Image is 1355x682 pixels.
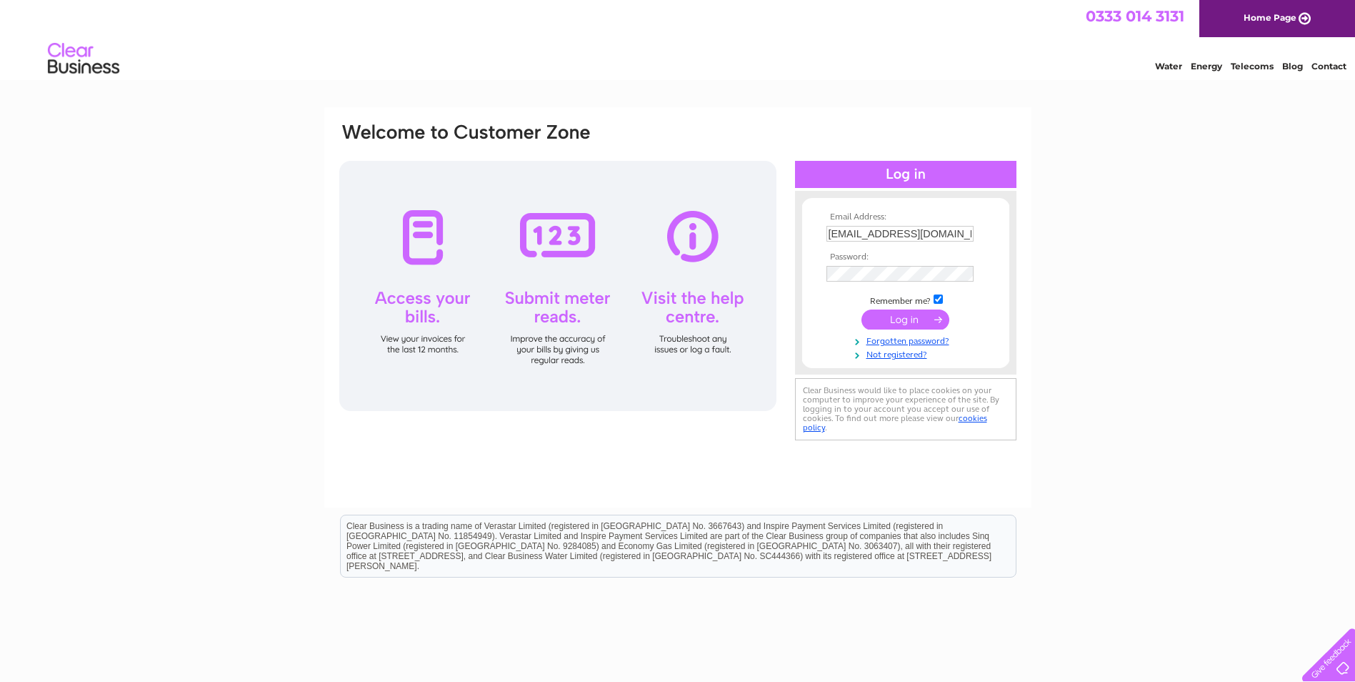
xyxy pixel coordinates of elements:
[341,8,1016,69] div: Clear Business is a trading name of Verastar Limited (registered in [GEOGRAPHIC_DATA] No. 3667643...
[861,310,949,330] input: Submit
[803,413,987,433] a: cookies policy
[1311,61,1346,71] a: Contact
[823,212,989,222] th: Email Address:
[795,378,1016,440] div: Clear Business would like to place cookies on your computer to improve your experience of the sit...
[1231,61,1274,71] a: Telecoms
[823,252,989,262] th: Password:
[1282,61,1303,71] a: Blog
[1155,61,1182,71] a: Water
[826,347,989,360] a: Not registered?
[826,333,989,347] a: Forgotten password?
[1086,7,1184,25] a: 0333 014 3131
[823,292,989,307] td: Remember me?
[47,37,120,81] img: logo.png
[1191,61,1222,71] a: Energy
